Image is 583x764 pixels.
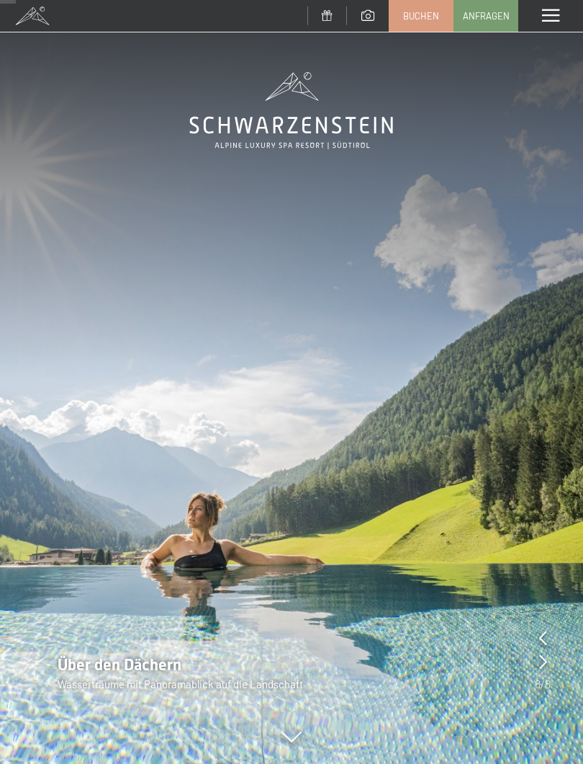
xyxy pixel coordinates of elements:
a: Anfragen [454,1,518,31]
span: Anfragen [463,9,510,22]
span: 8 [535,676,541,692]
span: Buchen [403,9,439,22]
span: Wasserträume mit Panoramablick auf die Landschaft [58,678,303,690]
span: / [541,676,545,692]
a: Buchen [389,1,453,31]
span: Über den Dächern [58,656,181,674]
span: 8 [545,676,551,692]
